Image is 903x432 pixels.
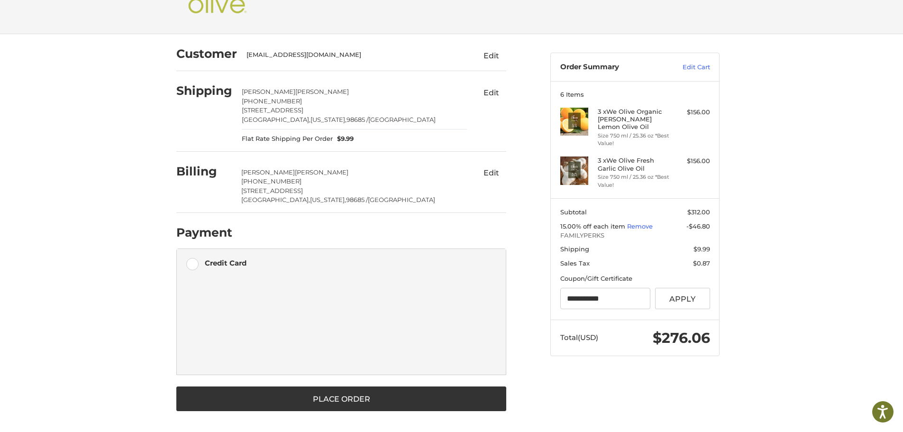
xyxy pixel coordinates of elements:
button: Edit [476,48,506,63]
h2: Billing [176,164,232,179]
span: 15.00% off each item [560,222,627,230]
a: Remove [627,222,653,230]
iframe: Secure payment input frame [203,280,494,368]
span: FAMILYPERKS [560,231,710,240]
span: -$46.80 [686,222,710,230]
h4: 3 x We Olive Fresh Garlic Olive Oil [598,156,670,172]
span: [GEOGRAPHIC_DATA] [368,196,435,203]
span: Subtotal [560,208,587,216]
span: 98685 / [346,196,368,203]
span: Total (USD) [560,333,598,342]
button: Edit [476,165,506,181]
h4: 3 x We Olive Organic [PERSON_NAME] Lemon Olive Oil [598,108,670,131]
p: We're away right now. Please check back later! [13,14,107,22]
div: $156.00 [673,108,710,117]
h2: Shipping [176,83,232,98]
button: Place Order [176,386,506,411]
span: [PERSON_NAME] [241,168,295,176]
li: Size 750 ml / 25.36 oz *Best Value! [598,173,670,189]
span: Sales Tax [560,259,590,267]
div: Credit Card [205,255,246,271]
span: $276.06 [653,329,710,347]
span: $0.87 [693,259,710,267]
a: Edit Cart [662,63,710,72]
span: $312.00 [687,208,710,216]
h3: Order Summary [560,63,662,72]
button: Open LiveChat chat widget [109,12,120,24]
input: Gift Certificate or Coupon Code [560,288,651,309]
div: $156.00 [673,156,710,166]
span: [US_STATE], [310,196,346,203]
span: [PERSON_NAME] [295,168,348,176]
div: Coupon/Gift Certificate [560,274,710,284]
span: [GEOGRAPHIC_DATA], [241,196,310,203]
span: [PERSON_NAME] [242,88,295,95]
span: [STREET_ADDRESS] [242,106,303,114]
span: [STREET_ADDRESS] [241,187,303,194]
span: Flat Rate Shipping Per Order [242,134,333,144]
span: $9.99 [693,245,710,253]
li: Size 750 ml / 25.36 oz *Best Value! [598,132,670,147]
span: [GEOGRAPHIC_DATA], [242,116,310,123]
span: [PHONE_NUMBER] [242,97,302,105]
button: Apply [655,288,710,309]
span: Shipping [560,245,589,253]
span: $9.99 [333,134,354,144]
span: [US_STATE], [310,116,347,123]
h2: Payment [176,225,232,240]
span: [PHONE_NUMBER] [241,177,301,185]
button: Edit [476,85,506,100]
span: [GEOGRAPHIC_DATA] [368,116,436,123]
span: [PERSON_NAME] [295,88,349,95]
div: [EMAIL_ADDRESS][DOMAIN_NAME] [246,50,458,60]
h2: Customer [176,46,237,61]
h3: 6 Items [560,91,710,98]
span: 98685 / [347,116,368,123]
